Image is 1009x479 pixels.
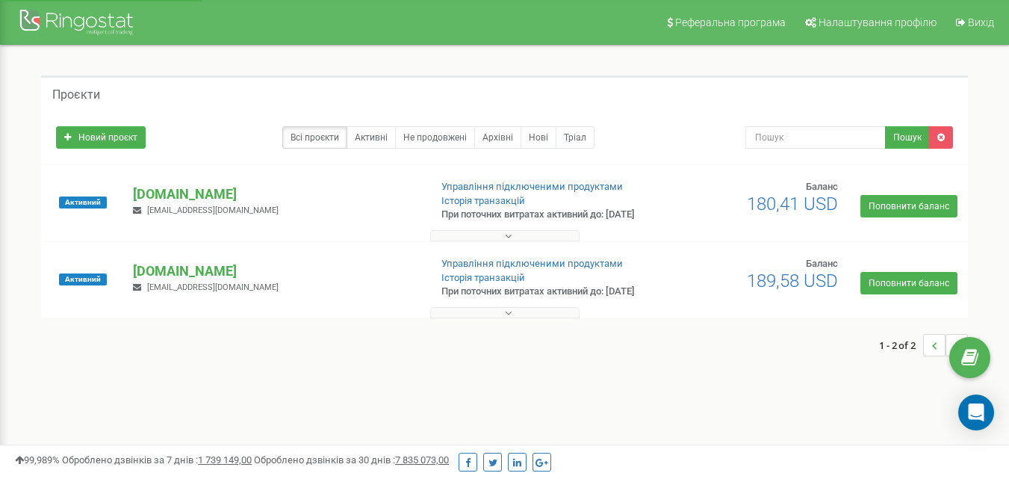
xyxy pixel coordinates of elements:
nav: ... [879,319,968,371]
span: 99,989% [15,454,60,466]
span: Оброблено дзвінків за 30 днів : [254,454,449,466]
a: Управління підключеними продуктами [441,181,623,192]
u: 1 739 149,00 [198,454,252,466]
a: Історія транзакцій [441,195,525,206]
span: Баланс [806,181,838,192]
p: При поточних витратах активний до: [DATE] [441,285,649,299]
span: Активний [59,274,107,285]
span: 180,41 USD [747,194,838,214]
span: [EMAIL_ADDRESS][DOMAIN_NAME] [147,282,279,292]
p: [DOMAIN_NAME] [133,185,417,204]
a: Тріал [556,126,594,149]
a: Всі проєкти [282,126,347,149]
span: Активний [59,197,107,208]
a: Нові [521,126,556,149]
a: Архівні [474,126,521,149]
button: Пошук [885,126,930,149]
a: Не продовжені [395,126,475,149]
a: Поповнити баланс [860,195,957,217]
span: Оброблено дзвінків за 7 днів : [62,454,252,466]
u: 7 835 073,00 [395,454,449,466]
a: Поповнити баланс [860,272,957,294]
p: [DOMAIN_NAME] [133,262,417,281]
a: Управління підключеними продуктами [441,258,623,269]
span: [EMAIL_ADDRESS][DOMAIN_NAME] [147,205,279,215]
p: При поточних витратах активний до: [DATE] [441,208,649,222]
a: Активні [347,126,396,149]
a: Новий проєкт [56,126,146,149]
div: Open Intercom Messenger [958,395,994,430]
span: Налаштування профілю [819,16,937,28]
span: Вихід [968,16,994,28]
span: Реферальна програма [675,16,786,28]
h5: Проєкти [52,88,100,102]
input: Пошук [745,126,886,149]
a: Історія транзакцій [441,272,525,283]
span: 1 - 2 of 2 [879,334,923,356]
span: 189,58 USD [747,271,838,291]
span: Баланс [806,258,838,269]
